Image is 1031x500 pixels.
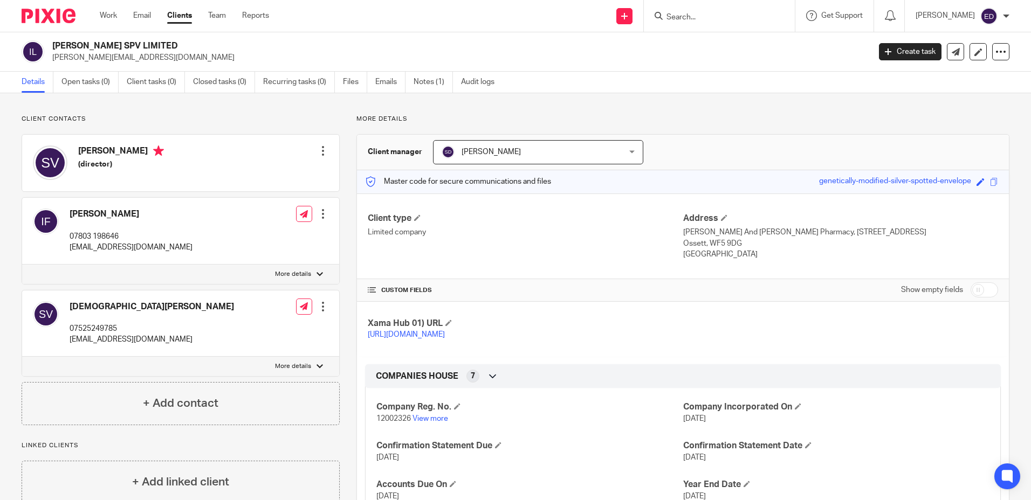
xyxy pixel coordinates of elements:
span: [DATE] [683,415,706,422]
span: [DATE] [376,454,399,461]
a: Clients [167,10,192,21]
span: Get Support [821,12,863,19]
h4: Year End Date [683,479,989,490]
input: Search [665,13,762,23]
p: [GEOGRAPHIC_DATA] [683,249,998,260]
h4: Accounts Due On [376,479,683,490]
p: More details [275,270,311,279]
span: [DATE] [376,492,399,500]
h4: + Add contact [143,395,218,412]
img: svg%3E [442,145,455,158]
a: Closed tasks (0) [193,72,255,93]
div: genetically-modified-silver-spotted-envelope [819,176,971,188]
img: svg%3E [33,145,67,180]
a: Files [343,72,367,93]
h4: [PERSON_NAME] [78,145,164,159]
h4: + Add linked client [132,474,229,490]
p: 07803 198646 [70,231,193,242]
span: 7 [471,371,475,381]
a: View more [413,415,448,422]
p: More details [356,115,1009,123]
span: COMPANIES HOUSE [376,371,458,382]
img: Pixie [22,9,75,23]
p: [PERSON_NAME] And [PERSON_NAME] Pharmacy, [STREET_ADDRESS] [683,227,998,238]
h4: [DEMOGRAPHIC_DATA][PERSON_NAME] [70,301,234,313]
h5: (director) [78,159,164,170]
p: Master code for secure communications and files [365,176,551,187]
a: Audit logs [461,72,503,93]
a: Work [100,10,117,21]
h4: Confirmation Statement Due [376,440,683,452]
h4: Client type [368,213,683,224]
p: Client contacts [22,115,340,123]
h4: Address [683,213,998,224]
span: [PERSON_NAME] [462,148,521,156]
p: Ossett, WF5 9DG [683,238,998,249]
a: Create task [879,43,941,60]
a: Open tasks (0) [61,72,119,93]
a: Emails [375,72,405,93]
p: [PERSON_NAME][EMAIL_ADDRESS][DOMAIN_NAME] [52,52,863,63]
h4: Company Incorporated On [683,401,989,413]
a: Client tasks (0) [127,72,185,93]
span: [DATE] [683,492,706,500]
h4: Xama Hub 01) URL [368,318,683,329]
p: [EMAIL_ADDRESS][DOMAIN_NAME] [70,334,234,345]
a: Email [133,10,151,21]
a: [URL][DOMAIN_NAME] [368,331,445,338]
i: Primary [153,145,164,156]
a: Notes (1) [414,72,453,93]
p: More details [275,362,311,371]
label: Show empty fields [901,284,963,295]
h4: Confirmation Statement Date [683,440,989,452]
a: Recurring tasks (0) [263,72,335,93]
p: [EMAIL_ADDRESS][DOMAIN_NAME] [70,242,193,253]
h4: CUSTOM FIELDS [368,286,683,295]
img: svg%3E [33,301,59,327]
h3: Client manager [368,147,422,157]
p: Limited company [368,227,683,238]
h4: Company Reg. No. [376,401,683,413]
img: svg%3E [980,8,998,25]
h2: [PERSON_NAME] SPV LIMITED [52,40,700,52]
p: Linked clients [22,441,340,450]
span: [DATE] [683,454,706,461]
a: Team [208,10,226,21]
p: [PERSON_NAME] [916,10,975,21]
h4: [PERSON_NAME] [70,209,193,220]
a: Reports [242,10,269,21]
p: 07525249785 [70,323,234,334]
a: Details [22,72,53,93]
img: svg%3E [22,40,44,63]
img: svg%3E [33,209,59,234]
span: 12002326 [376,415,411,422]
